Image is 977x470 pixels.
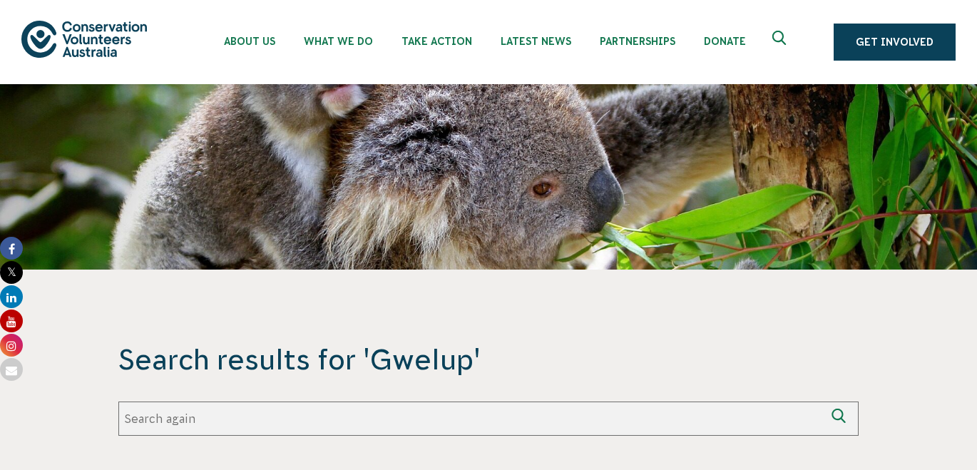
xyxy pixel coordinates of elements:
span: About Us [224,36,275,47]
input: Search again [118,402,824,436]
span: Donate [704,36,746,47]
span: Expand search box [772,31,790,53]
span: Search results for 'Gwelup' [118,341,859,378]
a: Get Involved [834,24,956,61]
button: Expand search box Close search box [764,25,798,59]
span: Partnerships [600,36,675,47]
img: logo.svg [21,21,147,57]
span: Latest News [501,36,571,47]
span: Take Action [401,36,472,47]
span: What We Do [304,36,373,47]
